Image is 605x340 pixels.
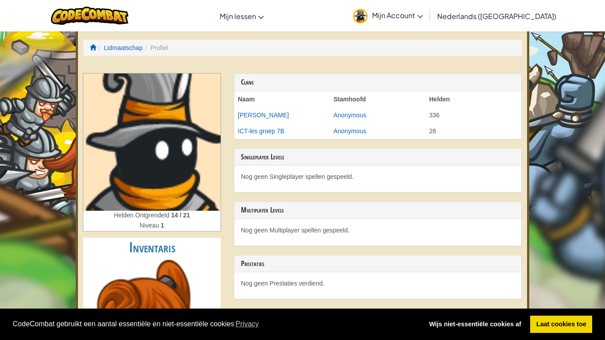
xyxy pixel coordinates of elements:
[13,317,416,331] span: CodeCombat gebruikt een aantal essentiële en niet-essentiële cookies
[372,11,423,20] span: Mijn Account
[83,238,221,258] h2: Inventaris
[437,12,556,21] span: Nederlands ([GEOGRAPHIC_DATA])
[51,7,128,25] img: CodeCombat logo
[161,222,164,229] strong: 1
[530,316,592,333] a: allow cookies
[423,316,527,333] a: deny cookies
[426,107,521,123] td: 336
[140,222,160,229] span: Niveau
[433,4,561,28] a: Nederlands ([GEOGRAPHIC_DATA])
[334,112,366,119] a: Anonymous
[238,112,289,119] a: [PERSON_NAME]
[220,12,256,21] span: Mijn lessen
[334,127,366,135] a: Anonymous
[241,78,515,86] h3: Clans
[234,91,330,107] th: Naam
[171,212,190,219] strong: 14 / 21
[241,153,515,161] h3: Singleplayer Levels
[241,172,515,181] p: Nog geen Singleplayer spellen gespeeld.
[426,91,521,107] th: Helden
[234,317,260,331] a: learn more about cookies
[241,226,515,235] p: Nog geen Multiplayer spellen gespeeld.
[330,91,426,107] th: Stamhoofd
[104,44,143,51] a: Lidmaatschap
[241,260,515,268] h3: Prestaties
[114,212,171,219] span: Helden Ontgrendeld
[353,9,368,23] img: avatar
[349,2,427,30] a: Mijn Account
[215,4,268,28] a: Mijn lessen
[241,279,515,288] p: Nog geen Prestaties verdiend.
[241,206,515,214] h3: Multiplayer Levels
[238,127,284,135] a: ICT-les groep 7B
[143,43,168,52] li: Profiel
[426,123,521,139] td: 28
